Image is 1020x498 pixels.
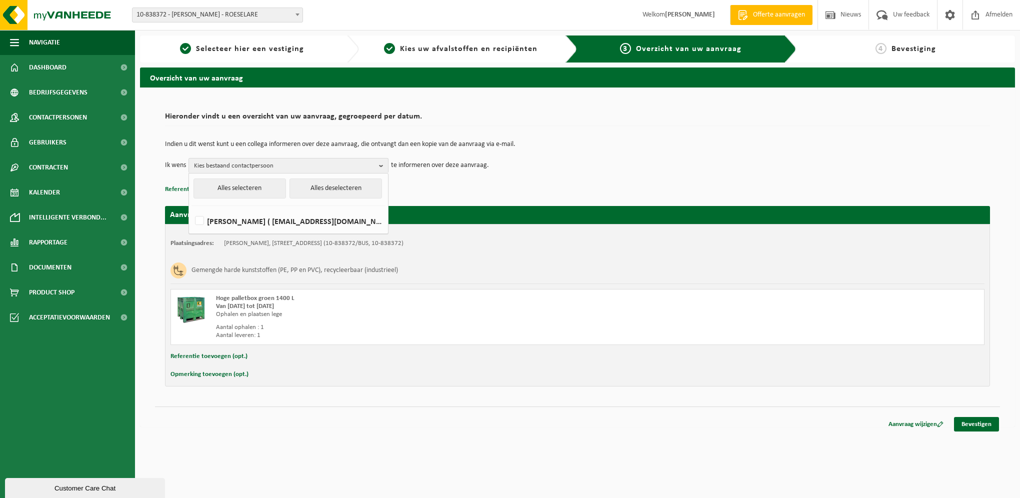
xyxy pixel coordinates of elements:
span: Overzicht van uw aanvraag [636,45,741,53]
span: Contactpersonen [29,105,87,130]
h3: Gemengde harde kunststoffen (PE, PP en PVC), recycleerbaar (industrieel) [191,262,398,278]
div: Aantal ophalen : 1 [216,323,617,331]
strong: Plaatsingsadres: [170,240,214,246]
p: Ik wens [165,158,186,173]
button: Alles selecteren [193,178,286,198]
span: Kies bestaand contactpersoon [194,158,375,173]
span: Contracten [29,155,68,180]
img: PB-HB-1400-HPE-GN-01.png [176,294,206,324]
span: 10-838372 - HILLEWAERE RUBEN BVBA - ROESELARE [132,7,303,22]
span: Rapportage [29,230,67,255]
span: Bedrijfsgegevens [29,80,87,105]
a: 1Selecteer hier een vestiging [145,43,339,55]
h2: Hieronder vindt u een overzicht van uw aanvraag, gegroepeerd per datum. [165,112,990,126]
a: Offerte aanvragen [730,5,812,25]
button: Kies bestaand contactpersoon [188,158,388,173]
div: Aantal leveren: 1 [216,331,617,339]
span: Hoge palletbox groen 1400 L [216,295,294,301]
span: Product Shop [29,280,74,305]
span: Documenten [29,255,71,280]
span: 2 [384,43,395,54]
td: [PERSON_NAME], [STREET_ADDRESS] (10-838372/BUS, 10-838372) [224,239,403,247]
a: Bevestigen [954,417,999,431]
a: Aanvraag wijzigen [881,417,951,431]
button: Alles deselecteren [289,178,382,198]
iframe: chat widget [5,476,167,498]
a: 2Kies uw afvalstoffen en recipiënten [364,43,558,55]
strong: [PERSON_NAME] [665,11,715,18]
span: 10-838372 - HILLEWAERE RUBEN BVBA - ROESELARE [132,8,302,22]
span: 4 [875,43,886,54]
button: Opmerking toevoegen (opt.) [170,368,248,381]
span: Navigatie [29,30,60,55]
span: Offerte aanvragen [750,10,807,20]
span: Bevestiging [891,45,936,53]
button: Referentie toevoegen (opt.) [170,350,247,363]
span: Dashboard [29,55,66,80]
span: 3 [620,43,631,54]
span: Intelligente verbond... [29,205,106,230]
p: te informeren over deze aanvraag. [391,158,489,173]
span: 1 [180,43,191,54]
span: Selecteer hier een vestiging [196,45,304,53]
span: Acceptatievoorwaarden [29,305,110,330]
label: [PERSON_NAME] ( [EMAIL_ADDRESS][DOMAIN_NAME] ) [193,213,383,228]
span: Gebruikers [29,130,66,155]
strong: Aanvraag voor [DATE] [170,211,245,219]
p: Indien u dit wenst kunt u een collega informeren over deze aanvraag, die ontvangt dan een kopie v... [165,141,990,148]
strong: Van [DATE] tot [DATE] [216,303,274,309]
span: Kalender [29,180,60,205]
h2: Overzicht van uw aanvraag [140,67,1015,87]
div: Ophalen en plaatsen lege [216,310,617,318]
span: Kies uw afvalstoffen en recipiënten [400,45,537,53]
button: Referentie toevoegen (opt.) [165,183,242,196]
